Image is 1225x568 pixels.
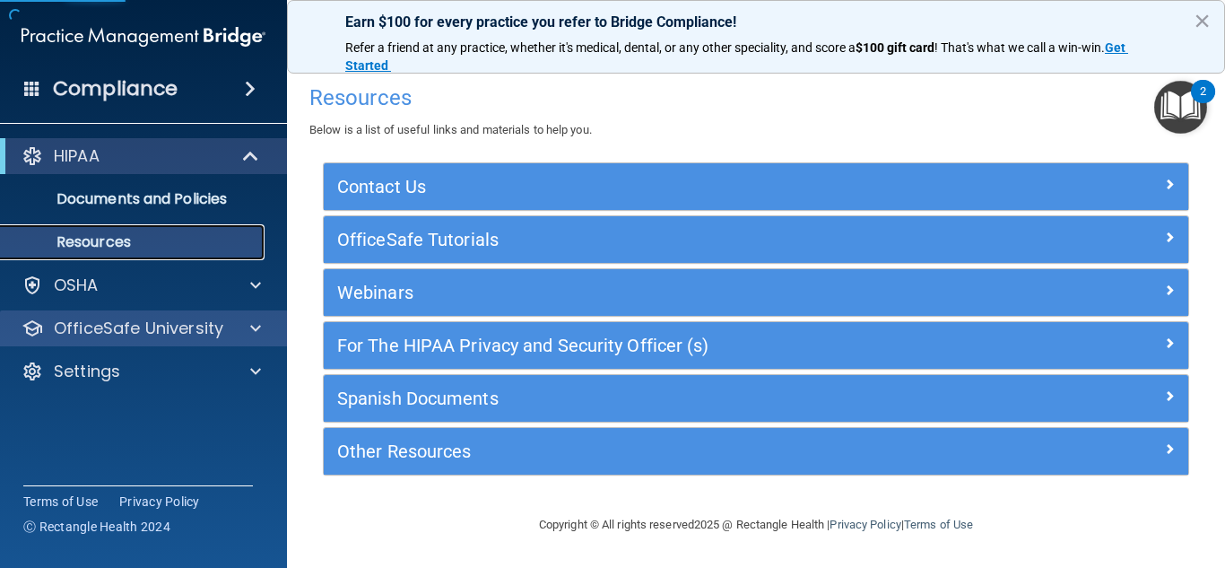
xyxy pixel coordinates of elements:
h5: Other Resources [337,441,959,461]
strong: $100 gift card [856,40,934,55]
a: Privacy Policy [119,493,200,511]
h5: Spanish Documents [337,389,959,408]
a: Terms of Use [23,493,98,511]
p: Earn $100 for every practice you refer to Bridge Compliance! [345,13,1167,31]
p: Resources [12,233,256,251]
span: Below is a list of useful links and materials to help you. [309,123,592,136]
p: OfficeSafe University [54,318,223,339]
button: Close [1194,6,1211,35]
p: Settings [54,361,120,382]
a: Other Resources [337,437,1175,466]
span: Ⓒ Rectangle Health 2024 [23,518,170,536]
img: PMB logo [22,19,265,55]
p: Documents and Policies [12,190,256,208]
div: Copyright © All rights reserved 2025 @ Rectangle Health | | [429,496,1083,554]
a: Privacy Policy [830,518,900,531]
button: Open Resource Center, 2 new notifications [1154,81,1207,134]
a: HIPAA [22,145,260,167]
h5: For The HIPAA Privacy and Security Officer (s) [337,336,959,355]
a: Settings [22,361,261,382]
span: ! That's what we call a win-win. [934,40,1105,55]
a: OfficeSafe Tutorials [337,225,1175,254]
h5: Webinars [337,283,959,302]
h5: OfficeSafe Tutorials [337,230,959,249]
a: Spanish Documents [337,384,1175,413]
p: OSHA [54,275,99,296]
div: 2 [1200,92,1206,115]
a: OfficeSafe University [22,318,261,339]
a: Contact Us [337,172,1175,201]
a: Webinars [337,278,1175,307]
p: HIPAA [54,145,100,167]
a: For The HIPAA Privacy and Security Officer (s) [337,331,1175,360]
a: Terms of Use [904,518,973,531]
h4: Compliance [53,76,178,101]
span: Refer a friend at any practice, whether it's medical, dental, or any other speciality, and score a [345,40,856,55]
h5: Contact Us [337,177,959,197]
a: Get Started [345,40,1128,73]
h4: Resources [309,86,1203,109]
a: OSHA [22,275,261,296]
